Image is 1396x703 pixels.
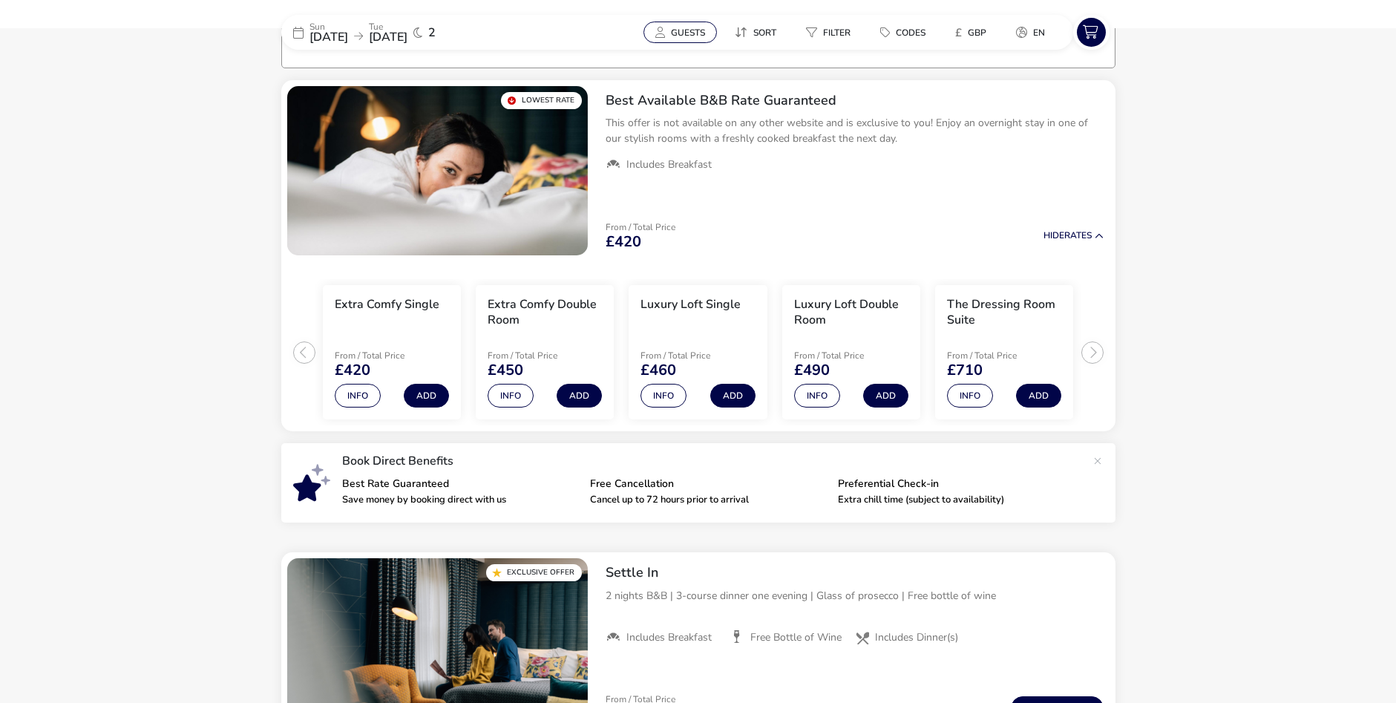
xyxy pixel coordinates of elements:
[606,115,1104,146] p: This offer is not available on any other website and is exclusive to you! Enjoy an overnight stay...
[594,552,1115,656] div: Settle In2 nights B&B | 3-course dinner one evening | Glass of prosecco | Free bottle of wineIncl...
[723,22,788,43] button: Sort
[643,22,723,43] naf-pibe-menu-bar-item: Guests
[606,564,1104,581] h2: Settle In
[501,92,582,109] div: Lowest Rate
[335,351,440,360] p: From / Total Price
[868,22,937,43] button: Codes
[287,86,588,255] swiper-slide: 1 / 1
[626,631,712,644] span: Includes Breakfast
[955,25,962,40] i: £
[404,384,449,408] button: Add
[863,384,908,408] button: Add
[488,297,602,328] h3: Extra Comfy Double Room
[838,495,1074,505] p: Extra chill time (subject to availability)
[594,80,1115,184] div: Best Available B&B Rate GuaranteedThis offer is not available on any other website and is exclusi...
[428,27,436,39] span: 2
[928,279,1081,426] swiper-slide: 5 / 5
[369,22,407,31] p: Tue
[640,384,686,408] button: Info
[1004,22,1063,43] naf-pibe-menu-bar-item: en
[753,27,776,39] span: Sort
[710,384,756,408] button: Add
[823,27,851,39] span: Filter
[606,588,1104,604] p: 2 nights B&B | 3-course dinner one evening | Glass of prosecco | Free bottle of wine
[838,479,1074,489] p: Preferential Check-in
[335,363,370,378] span: £420
[775,279,928,426] swiper-slide: 4 / 5
[335,297,439,313] h3: Extra Comfy Single
[309,29,348,45] span: [DATE]
[947,351,1052,360] p: From / Total Price
[1043,229,1064,241] span: Hide
[943,22,1004,43] naf-pibe-menu-bar-item: £GBP
[794,363,830,378] span: £490
[723,22,794,43] naf-pibe-menu-bar-item: Sort
[309,22,348,31] p: Sun
[1043,231,1104,241] button: HideRates
[606,235,641,249] span: £420
[640,297,741,313] h3: Luxury Loft Single
[750,631,842,644] span: Free Bottle of Wine
[896,27,925,39] span: Codes
[875,631,958,644] span: Includes Dinner(s)
[626,158,712,171] span: Includes Breakfast
[943,22,998,43] button: £GBP
[335,384,381,408] button: Info
[468,279,621,426] swiper-slide: 2 / 5
[947,363,983,378] span: £710
[590,479,826,489] p: Free Cancellation
[488,363,523,378] span: £450
[1016,384,1061,408] button: Add
[794,351,899,360] p: From / Total Price
[342,495,578,505] p: Save money by booking direct with us
[369,29,407,45] span: [DATE]
[488,351,593,360] p: From / Total Price
[947,297,1061,328] h3: The Dressing Room Suite
[794,22,868,43] naf-pibe-menu-bar-item: Filter
[486,564,582,581] div: Exclusive Offer
[794,297,908,328] h3: Luxury Loft Double Room
[640,351,746,360] p: From / Total Price
[794,22,862,43] button: Filter
[640,363,676,378] span: £460
[947,384,993,408] button: Info
[488,384,534,408] button: Info
[342,479,578,489] p: Best Rate Guaranteed
[621,279,774,426] swiper-slide: 3 / 5
[606,92,1104,109] h2: Best Available B&B Rate Guaranteed
[671,27,705,39] span: Guests
[1004,22,1057,43] button: en
[557,384,602,408] button: Add
[342,455,1086,467] p: Book Direct Benefits
[794,384,840,408] button: Info
[1033,27,1045,39] span: en
[606,223,675,232] p: From / Total Price
[643,22,717,43] button: Guests
[315,279,468,426] swiper-slide: 1 / 5
[281,15,504,50] div: Sun[DATE]Tue[DATE]2
[968,27,986,39] span: GBP
[868,22,943,43] naf-pibe-menu-bar-item: Codes
[590,495,826,505] p: Cancel up to 72 hours prior to arrival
